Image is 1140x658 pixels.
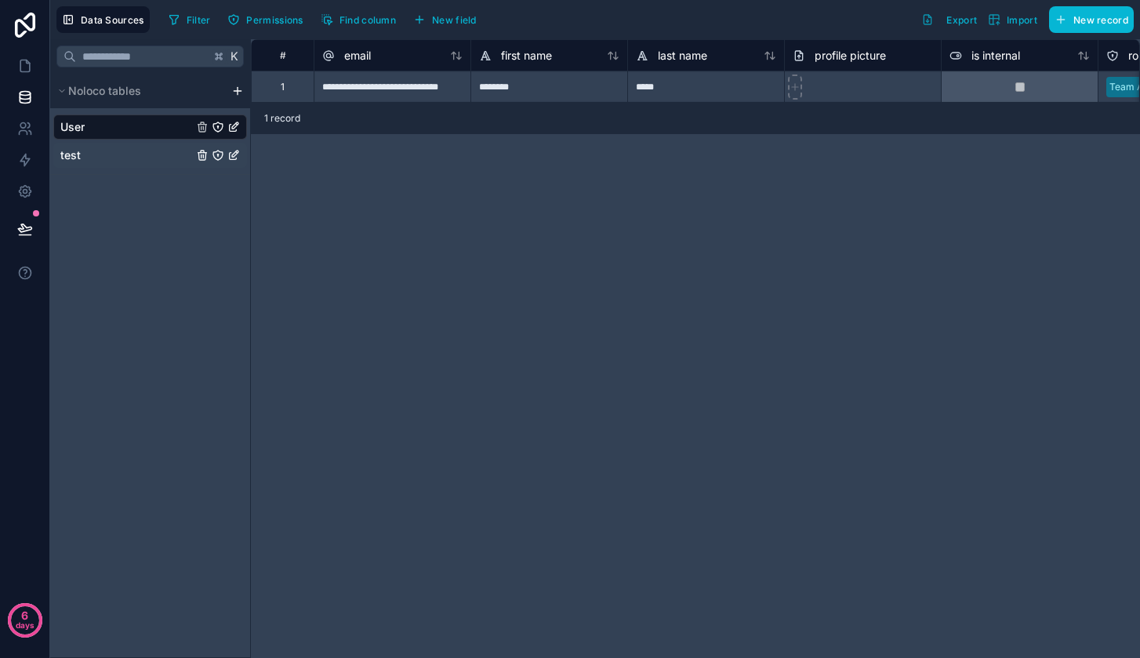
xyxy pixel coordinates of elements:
span: Import [1007,14,1037,26]
button: Filter [162,8,216,31]
button: Find column [315,8,401,31]
span: first name [501,48,552,64]
button: Export [916,6,982,33]
button: Permissions [222,8,308,31]
span: Filter [187,14,211,26]
span: email [344,48,371,64]
p: 6 [21,608,28,623]
span: 1 record [264,112,300,125]
span: K [229,51,240,62]
span: is internal [971,48,1020,64]
button: New record [1049,6,1134,33]
span: Find column [339,14,396,26]
button: Import [982,6,1043,33]
div: # [263,49,302,61]
span: Data Sources [81,14,144,26]
span: New record [1073,14,1128,26]
a: Permissions [222,8,314,31]
button: Data Sources [56,6,150,33]
button: New field [408,8,482,31]
div: 1 [281,81,285,93]
p: days [16,614,34,636]
span: New field [432,14,477,26]
span: last name [658,48,707,64]
a: New record [1043,6,1134,33]
span: Export [946,14,977,26]
span: Permissions [246,14,303,26]
span: profile picture [815,48,886,64]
